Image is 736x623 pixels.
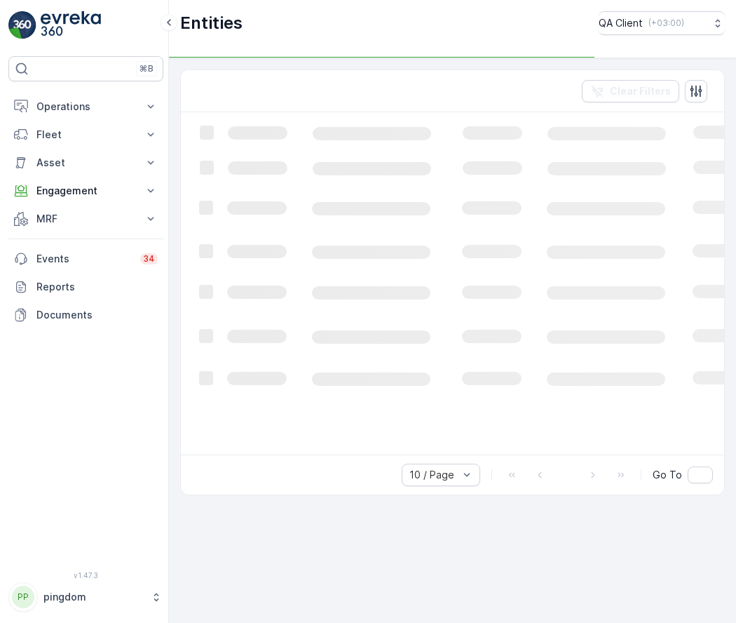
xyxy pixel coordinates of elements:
[8,93,163,121] button: Operations
[8,11,36,39] img: logo
[36,252,132,266] p: Events
[8,273,163,301] a: Reports
[180,12,243,34] p: Entities
[12,586,34,608] div: PP
[582,80,679,102] button: Clear Filters
[648,18,684,29] p: ( +03:00 )
[8,205,163,233] button: MRF
[43,590,144,604] p: pingdom
[41,11,101,39] img: logo_light-DOdMpM7g.png
[36,280,158,294] p: Reports
[139,63,154,74] p: ⌘B
[653,468,682,482] span: Go To
[36,212,135,226] p: MRF
[8,301,163,329] a: Documents
[36,184,135,198] p: Engagement
[8,177,163,205] button: Engagement
[36,156,135,170] p: Asset
[36,128,135,142] p: Fleet
[599,16,643,30] p: QA Client
[8,149,163,177] button: Asset
[8,571,163,580] span: v 1.47.3
[8,245,163,273] a: Events34
[8,121,163,149] button: Fleet
[610,84,671,98] p: Clear Filters
[36,100,135,114] p: Operations
[599,11,725,35] button: QA Client(+03:00)
[36,308,158,322] p: Documents
[143,253,155,264] p: 34
[8,582,163,612] button: PPpingdom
